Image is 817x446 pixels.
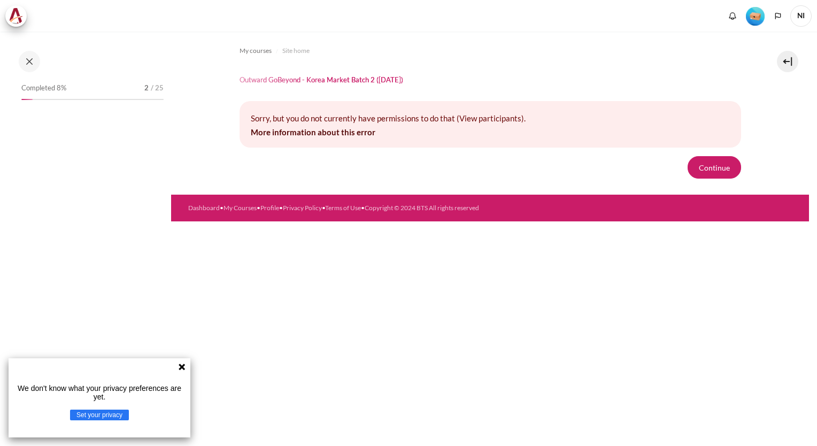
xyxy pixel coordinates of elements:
[151,83,164,94] span: / 25
[724,8,741,24] div: Show notification window with no new notifications
[240,46,272,56] span: My courses
[688,156,741,179] button: Continue
[283,204,322,212] a: Privacy Policy
[251,112,730,125] p: Sorry, but you do not currently have permissions to do that (View participants).
[188,204,220,212] a: Dashboard
[9,8,24,24] img: Architeck
[188,203,519,213] div: • • • • •
[282,44,310,57] a: Site home
[240,42,741,59] nav: Navigation bar
[144,83,149,94] span: 2
[240,75,403,84] h1: Outward GoBeyond - Korea Market Batch 2 ([DATE])
[21,83,66,94] span: Completed 8%
[251,127,375,137] a: More information about this error
[223,204,257,212] a: My Courses
[365,204,479,212] a: Copyright © 2024 BTS All rights reserved
[325,204,361,212] a: Terms of Use
[240,44,272,57] a: My courses
[70,410,129,420] button: Set your privacy
[171,32,809,195] section: Content
[13,384,186,401] p: We don't know what your privacy preferences are yet.
[742,6,769,26] a: Level #1
[21,99,33,100] div: 8%
[746,7,765,26] img: Level #1
[790,5,812,27] span: NI
[282,46,310,56] span: Site home
[790,5,812,27] a: User menu
[770,8,786,24] button: Languages
[5,5,32,27] a: Architeck Architeck
[260,204,279,212] a: Profile
[746,6,765,26] div: Level #1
